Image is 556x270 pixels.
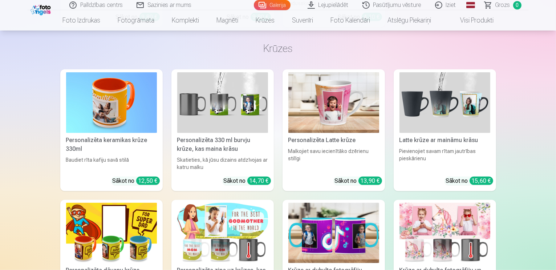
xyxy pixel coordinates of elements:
[208,10,247,31] a: Magnēti
[66,72,157,133] img: Personalizēta keramikas krūze 330ml
[399,203,490,263] img: Krūze ar dubulto fotogrāfiju un termoefektu
[63,136,160,153] div: Personalizēta keramikas krūze 330ml
[109,10,163,31] a: Fotogrāmata
[288,203,379,263] img: Krūze ar dubulto fotogrāfiju
[171,69,274,191] a: Personalizēta 330 ml burvju krūze, kas maina krāsuPersonalizēta 330 ml burvju krūze, kas maina kr...
[66,42,490,55] h3: Krūzes
[174,156,271,171] div: Skatieties, kā jūsu dizains atdzīvojas ar katru malku
[60,69,163,191] a: Personalizēta keramikas krūze 330mlPersonalizēta keramikas krūze 330mlBaudiet rīta kafiju savā st...
[446,177,493,185] div: Sākot no
[397,136,493,145] div: Latte krūze ar maināmu krāsu
[335,177,382,185] div: Sākot no
[285,136,382,145] div: Personalizēta Latte krūze
[177,203,268,263] img: Personalizēta ziņa uz krūzes, kas maina krāsu
[163,10,208,31] a: Komplekti
[394,69,496,191] a: Latte krūze ar maināmu krāsuLatte krūze ar maināmu krāsuPievienojiet savam rītam jautrības pieskā...
[247,10,283,31] a: Krūzes
[495,1,510,9] span: Grozs
[66,203,157,263] img: Personalizēta dāvanu krūze
[379,10,440,31] a: Atslēgu piekariņi
[283,10,322,31] a: Suvenīri
[399,72,490,133] img: Latte krūze ar maināmu krāsu
[177,72,268,133] img: Personalizēta 330 ml burvju krūze, kas maina krāsu
[31,3,53,15] img: /fa1
[288,72,379,133] img: Personalizēta Latte krūze
[285,148,382,171] div: Malkojiet savu iecienītāko dzērienu stilīgi
[113,177,160,185] div: Sākot no
[136,177,160,185] div: 12,50 €
[440,10,502,31] a: Visi produkti
[358,177,382,185] div: 13,90 €
[470,177,493,185] div: 15,60 €
[283,69,385,191] a: Personalizēta Latte krūzePersonalizēta Latte krūzeMalkojiet savu iecienītāko dzērienu stilīgiSāko...
[247,177,271,185] div: 14,70 €
[513,1,521,9] span: 0
[397,148,493,171] div: Pievienojiet savam rītam jautrības pieskārienu
[54,10,109,31] a: Foto izdrukas
[322,10,379,31] a: Foto kalendāri
[224,177,271,185] div: Sākot no
[63,156,160,171] div: Baudiet rīta kafiju savā stilā
[174,136,271,153] div: Personalizēta 330 ml burvju krūze, kas maina krāsu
